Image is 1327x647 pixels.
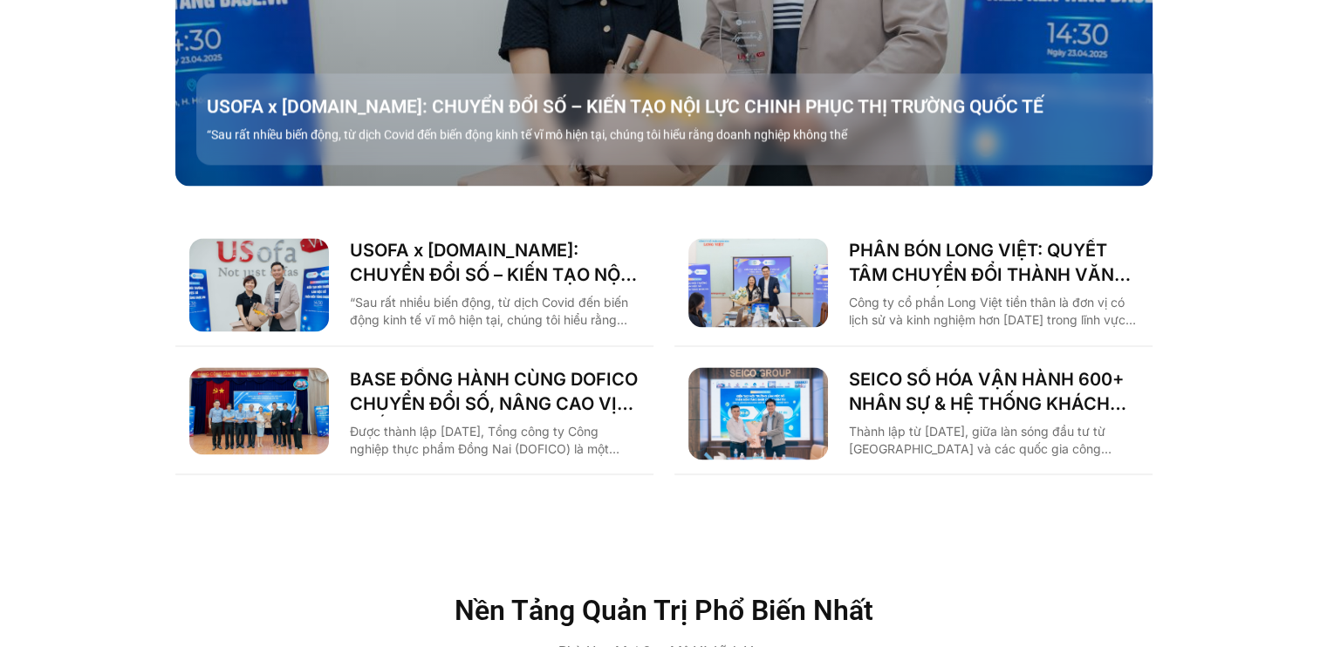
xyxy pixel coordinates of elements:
[293,596,1035,624] h2: Nền Tảng Quản Trị Phổ Biến Nhất
[849,367,1139,416] a: SEICO SỐ HÓA VẬN HÀNH 600+ NHÂN SỰ & HỆ THỐNG KHÁCH HÀNG CÙNG [DOMAIN_NAME]
[849,423,1139,458] p: Thành lập từ [DATE], giữa làn sóng đầu tư từ [GEOGRAPHIC_DATA] và các quốc gia công nghiệp phát t...
[350,238,640,287] a: USOFA x [DOMAIN_NAME]: CHUYỂN ĐỔI SỐ – KIẾN TẠO NỘI LỰC CHINH PHỤC THỊ TRƯỜNG QUỐC TẾ
[849,238,1139,287] a: PHÂN BÓN LONG VIỆT: QUYẾT TÂM CHUYỂN ĐỔI THÀNH VĂN PHÒNG SỐ, GIẢM CÁC THỦ TỤC GIẤY TỜ
[207,126,1163,144] p: “Sau rất nhiều biến động, từ dịch Covid đến biến động kinh tế vĩ mô hiện tại, chúng tôi hiểu rằng...
[350,294,640,329] p: “Sau rất nhiều biến động, từ dịch Covid đến biến động kinh tế vĩ mô hiện tại, chúng tôi hiểu rằng...
[350,367,640,416] a: BASE ĐỒNG HÀNH CÙNG DOFICO CHUYỂN ĐỔI SỐ, NÂNG CAO VỊ THẾ DOANH NGHIỆP VIỆT
[849,294,1139,329] p: Công ty cổ phần Long Việt tiền thân là đơn vị có lịch sử và kinh nghiệm hơn [DATE] trong lĩnh vực...
[207,94,1163,119] a: USOFA x [DOMAIN_NAME]: CHUYỂN ĐỔI SỐ – KIẾN TẠO NỘI LỰC CHINH PHỤC THỊ TRƯỜNG QUỐC TẾ
[350,423,640,458] p: Được thành lập [DATE], Tổng công ty Công nghiệp thực phẩm Đồng Nai (DOFICO) là một trong những tổ...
